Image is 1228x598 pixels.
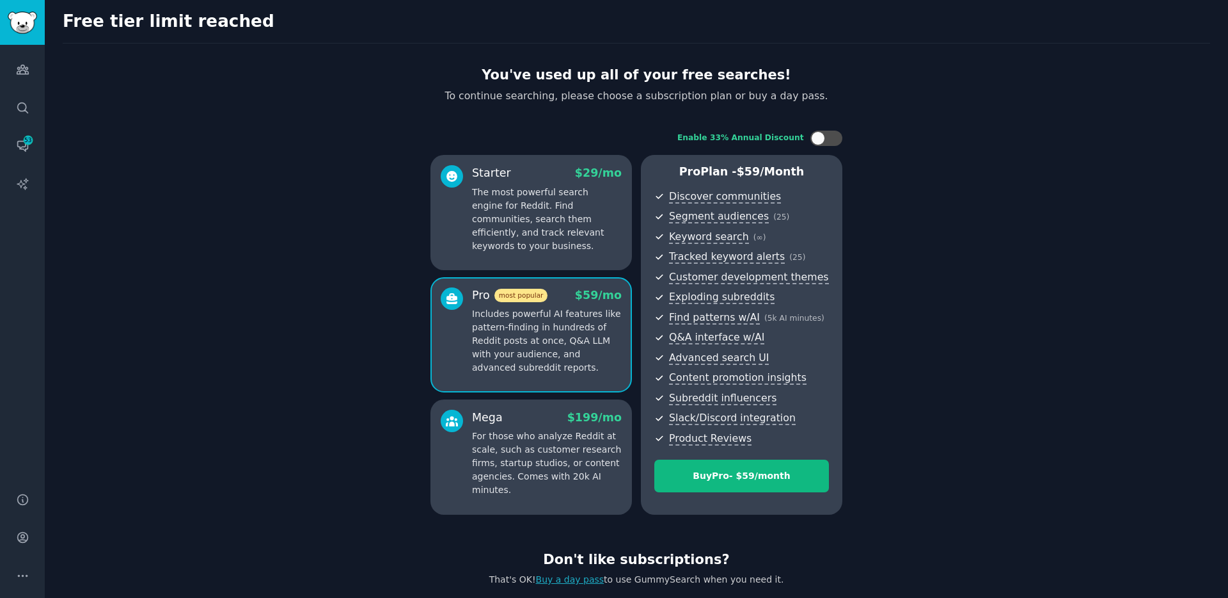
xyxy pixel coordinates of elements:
[669,190,781,204] span: Discover communities
[654,164,829,180] p: Pro Plan -
[472,186,622,253] p: The most powerful search engine for Reddit. Find communities, search them efficiently, and track ...
[575,289,622,302] span: $ 59 /mo
[669,371,807,385] span: Content promotion insights
[677,133,804,144] div: Enable 33% Annual Discount
[669,210,769,223] span: Segment audiences
[430,551,842,569] h2: Don't like subscriptions?
[655,469,828,483] div: Buy Pro - $ 59 /month
[669,432,752,446] span: Product Reviews
[430,66,842,84] h2: You've used up all of your free searches!
[764,314,824,323] span: ( 5k AI minutes )
[472,165,511,181] div: Starter
[669,331,764,344] span: Q&A interface w/AI
[654,460,829,492] button: BuyPro- $59/month
[472,307,622,375] p: Includes powerful AI features like pattern-finding in hundreds of Reddit posts at once, Q&A LLM w...
[669,412,796,425] span: Slack/Discord integration
[669,250,785,264] span: Tracked keyword alerts
[669,230,749,244] span: Keyword search
[669,352,769,365] span: Advanced search UI
[789,253,805,262] span: ( 25 )
[472,430,622,497] p: For those who analyze Reddit at scale, such as customer research firms, startup studios, or conte...
[669,392,776,405] span: Subreddit influencers
[494,289,548,302] span: most popular
[22,136,34,145] span: 53
[8,12,37,34] img: GummySearch logo
[669,271,829,284] span: Customer development themes
[575,166,622,179] span: $ 29 /mo
[737,165,805,178] span: $ 59 /month
[7,130,38,161] a: 53
[430,88,842,104] div: To continue searching, please choose a subscription plan or buy a day pass.
[63,12,1210,32] h2: Free tier limit reached
[472,287,547,303] div: Pro
[472,410,503,426] div: Mega
[753,233,766,242] span: ( ∞ )
[430,573,842,586] div: That's OK! to use GummySearch when you need it.
[669,311,760,325] span: Find patterns w/AI
[536,574,604,585] a: Buy a day pass
[567,411,622,424] span: $ 199 /mo
[773,213,789,222] span: ( 25 )
[669,291,775,304] span: Exploding subreddits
